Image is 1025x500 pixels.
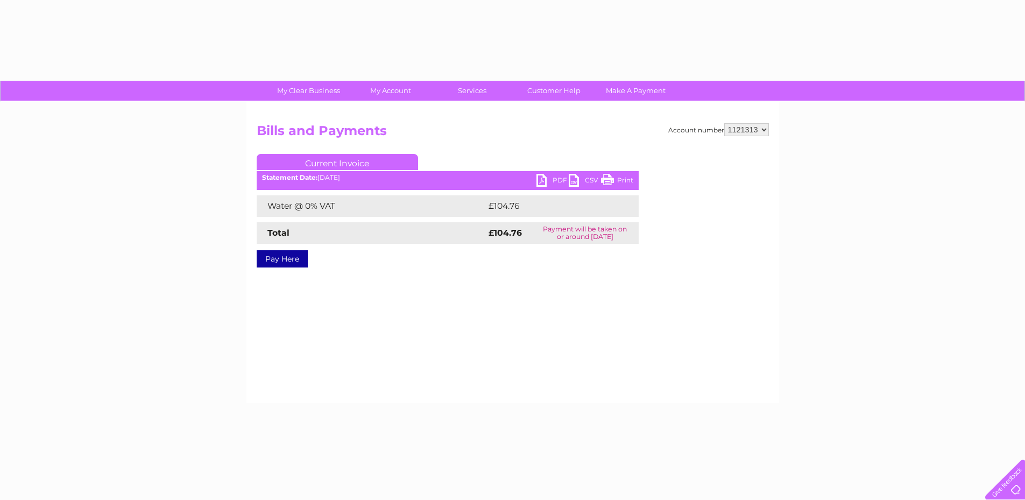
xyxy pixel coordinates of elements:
a: Customer Help [510,81,598,101]
a: My Account [346,81,435,101]
div: Account number [668,123,769,136]
a: My Clear Business [264,81,353,101]
b: Statement Date: [262,173,317,181]
a: PDF [536,174,569,189]
a: Services [428,81,517,101]
td: Water @ 0% VAT [257,195,486,217]
div: [DATE] [257,174,639,181]
a: Pay Here [257,250,308,267]
strong: Total [267,228,289,238]
a: CSV [569,174,601,189]
strong: £104.76 [489,228,522,238]
a: Current Invoice [257,154,418,170]
a: Print [601,174,633,189]
td: £104.76 [486,195,619,217]
h2: Bills and Payments [257,123,769,144]
a: Make A Payment [591,81,680,101]
td: Payment will be taken on or around [DATE] [532,222,638,244]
